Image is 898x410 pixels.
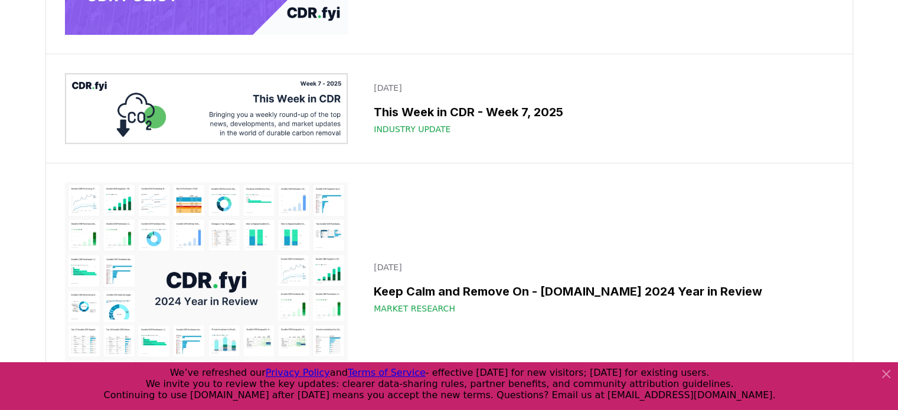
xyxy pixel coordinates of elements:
[367,254,833,322] a: [DATE]Keep Calm and Remove On - [DOMAIN_NAME] 2024 Year in ReviewMarket Research
[374,303,455,314] span: Market Research
[65,182,348,395] img: Keep Calm and Remove On - CDR.fyi 2024 Year in Review blog post image
[65,73,348,144] img: This Week in CDR - Week 7, 2025 blog post image
[374,261,826,273] p: [DATE]
[367,75,833,142] a: [DATE]This Week in CDR - Week 7, 2025Industry Update
[374,103,826,121] h3: This Week in CDR - Week 7, 2025
[374,82,826,94] p: [DATE]
[374,123,450,135] span: Industry Update
[374,283,826,300] h3: Keep Calm and Remove On - [DOMAIN_NAME] 2024 Year in Review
